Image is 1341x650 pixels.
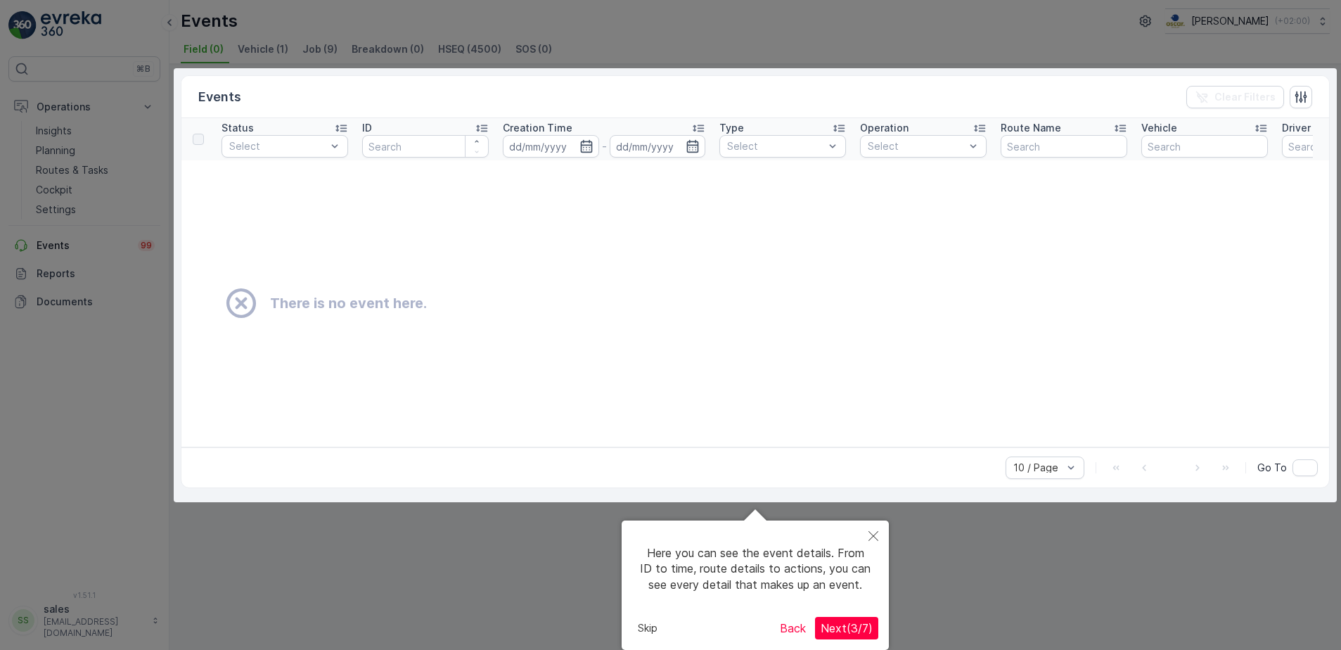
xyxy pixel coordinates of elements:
[815,617,878,639] button: Next
[821,621,873,635] span: Next ( 3 / 7 )
[858,521,889,553] button: Close
[632,531,878,606] div: Here you can see the event details. From ID to time, route details to actions, you can see every ...
[774,617,811,639] button: Back
[622,521,889,650] div: Here you can see the event details. From ID to time, route details to actions, you can see every ...
[632,618,663,639] button: Skip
